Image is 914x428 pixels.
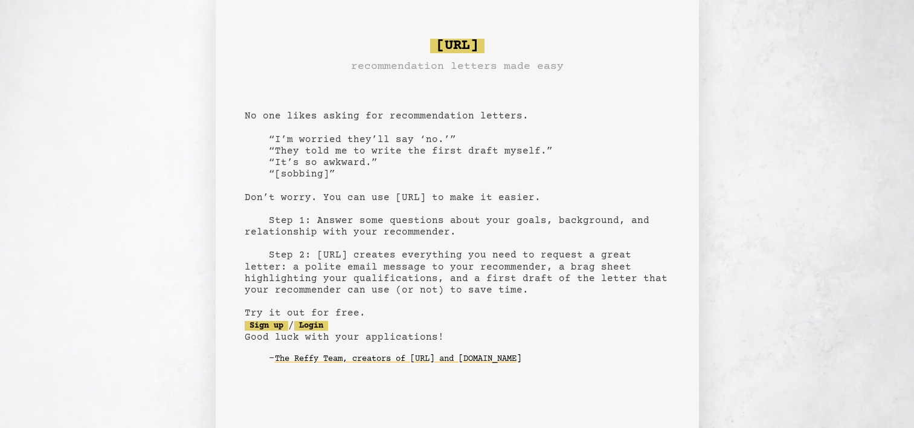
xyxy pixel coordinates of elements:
a: The Reffy Team, creators of [URL] and [DOMAIN_NAME] [275,349,521,369]
pre: No one likes asking for recommendation letters. “I’m worried they’ll say ‘no.’” “They told me to ... [245,34,670,388]
h3: recommendation letters made easy [351,58,564,75]
a: Sign up [245,321,288,331]
a: Login [294,321,328,331]
div: - [269,353,670,365]
span: [URL] [430,39,484,53]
